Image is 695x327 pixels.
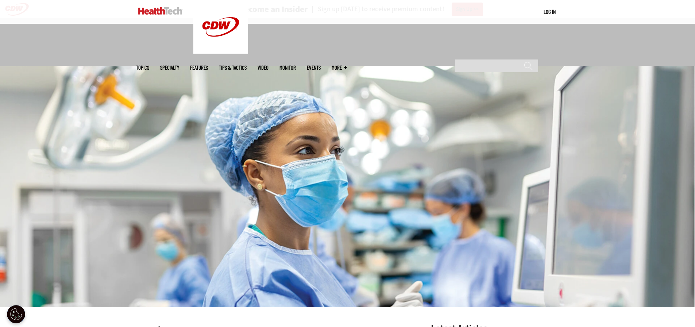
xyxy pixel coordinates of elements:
a: Log in [544,8,556,15]
img: Home [138,7,182,15]
a: Video [258,65,269,70]
a: CDW [193,48,248,56]
a: Tips & Tactics [219,65,247,70]
a: MonITor [279,65,296,70]
div: User menu [544,8,556,16]
span: Specialty [160,65,179,70]
button: Open Preferences [7,305,25,323]
span: More [332,65,347,70]
a: Features [190,65,208,70]
span: Topics [136,65,149,70]
div: Cookie Settings [7,305,25,323]
a: Events [307,65,321,70]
